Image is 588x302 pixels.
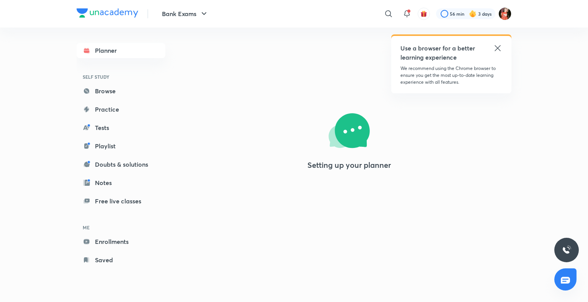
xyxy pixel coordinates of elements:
[307,161,391,170] h4: Setting up your planner
[418,8,430,20] button: avatar
[400,65,502,86] p: We recommend using the Chrome browser to ensure you get the most up-to-date learning experience w...
[77,83,165,99] a: Browse
[77,221,165,234] h6: ME
[77,138,165,154] a: Playlist
[77,43,165,58] a: Planner
[77,175,165,190] a: Notes
[77,252,165,268] a: Saved
[562,245,571,255] img: ttu
[157,6,213,21] button: Bank Exams
[77,8,138,19] a: Company Logo
[77,8,138,18] img: Company Logo
[469,10,477,18] img: streak
[77,157,165,172] a: Doubts & solutions
[77,70,165,83] h6: SELF STUDY
[420,10,427,17] img: avatar
[77,120,165,135] a: Tests
[77,234,165,249] a: Enrollments
[77,102,165,117] a: Practice
[77,193,165,209] a: Free live classes
[498,7,511,20] img: Minakshi gakre
[400,44,477,62] h5: Use a browser for a better learning experience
